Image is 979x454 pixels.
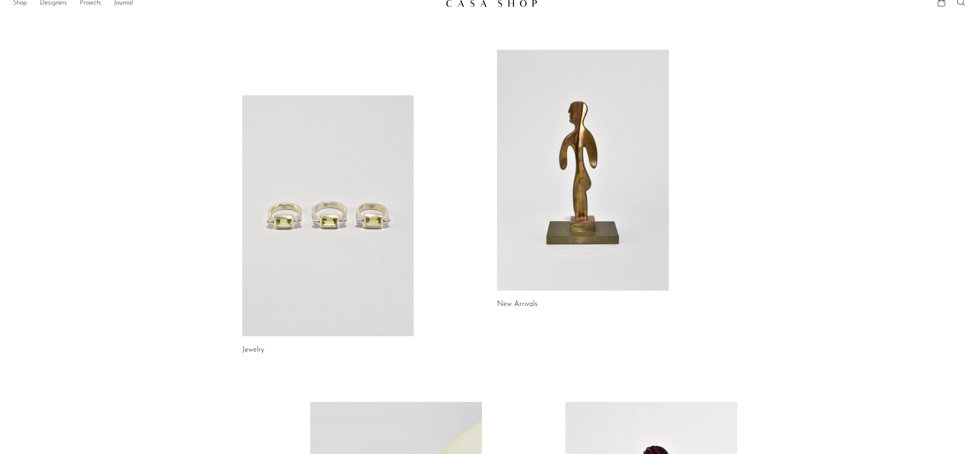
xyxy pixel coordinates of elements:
a: New Arrivals [497,301,538,308]
a: Jewelry [242,346,264,354]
